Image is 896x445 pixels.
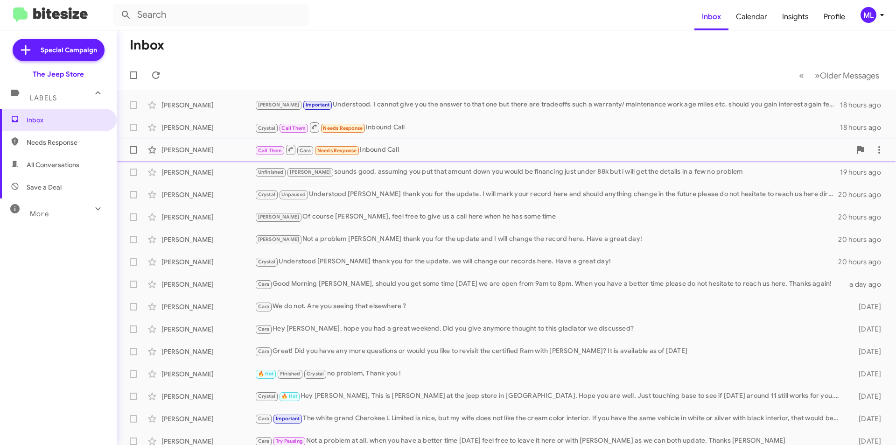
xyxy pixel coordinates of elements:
[799,70,804,81] span: «
[161,100,255,110] div: [PERSON_NAME]
[27,115,106,125] span: Inbox
[255,324,844,334] div: Hey [PERSON_NAME], hope you had a great weekend. Did you give anymore thought to this gladiator w...
[853,7,886,23] button: ML
[255,346,844,357] div: Great! Did you have any more questions or would you like to revisit the certified Ram with [PERSO...
[307,371,324,377] span: Crystal
[861,7,876,23] div: ML
[280,371,301,377] span: Finished
[161,190,255,199] div: [PERSON_NAME]
[323,125,363,131] span: Needs Response
[161,325,255,334] div: [PERSON_NAME]
[276,438,303,444] span: Try Pausing
[844,347,889,356] div: [DATE]
[258,259,275,265] span: Crystal
[809,66,885,85] button: Next
[844,369,889,379] div: [DATE]
[30,94,57,102] span: Labels
[130,38,164,53] h1: Inbox
[258,393,275,399] span: Crystal
[258,102,300,108] span: [PERSON_NAME]
[255,189,838,200] div: Understood [PERSON_NAME] thank you for the update. I will mark your record here and should anythi...
[840,123,889,132] div: 18 hours ago
[258,236,300,242] span: [PERSON_NAME]
[161,123,255,132] div: [PERSON_NAME]
[281,125,306,131] span: Call Them
[844,280,889,289] div: a day ago
[258,416,270,422] span: Cara
[255,391,844,402] div: Hey [PERSON_NAME], This is [PERSON_NAME] at the jeep store in [GEOGRAPHIC_DATA]. Hope you are wel...
[255,99,840,110] div: Understood. I cannot give you the answer to that one but there are tradeoffs such a warranty/ mai...
[306,102,330,108] span: Important
[258,348,270,354] span: Cara
[840,100,889,110] div: 18 hours ago
[258,125,275,131] span: Crystal
[161,212,255,222] div: [PERSON_NAME]
[258,326,270,332] span: Cara
[255,301,844,312] div: We do not. Are you seeing that elsewhere ?
[281,191,306,198] span: Unpaused
[258,191,275,198] span: Crystal
[317,148,357,154] span: Needs Response
[255,234,838,245] div: Not a problem [PERSON_NAME] thank you for the update and I will change the record here. Have a gr...
[255,144,851,155] div: Inbound Call
[255,368,844,379] div: no problem, Thank you !
[793,66,810,85] button: Previous
[161,347,255,356] div: [PERSON_NAME]
[30,210,49,218] span: More
[161,168,255,177] div: [PERSON_NAME]
[838,212,889,222] div: 20 hours ago
[255,279,844,290] div: Good Morning [PERSON_NAME], should you get some time [DATE] we are open from 9am to 8pm. When you...
[113,4,309,26] input: Search
[728,3,775,30] a: Calendar
[13,39,105,61] a: Special Campaign
[255,167,840,177] div: sounds good. assuming you put that amount down you would be financing just under 88k but i will g...
[161,302,255,311] div: [PERSON_NAME]
[255,212,838,222] div: Of course [PERSON_NAME], feel free to give us a call here when he has some time
[27,138,106,147] span: Needs Response
[258,148,282,154] span: Call Them
[816,3,853,30] a: Profile
[300,148,311,154] span: Cara
[27,160,79,170] span: All Conversations
[161,369,255,379] div: [PERSON_NAME]
[290,169,331,175] span: [PERSON_NAME]
[844,325,889,334] div: [DATE]
[838,257,889,267] div: 20 hours ago
[41,45,97,55] span: Special Campaign
[844,302,889,311] div: [DATE]
[258,371,274,377] span: 🔥 Hot
[258,438,270,444] span: Cara
[838,190,889,199] div: 20 hours ago
[161,235,255,244] div: [PERSON_NAME]
[161,392,255,401] div: [PERSON_NAME]
[694,3,728,30] a: Inbox
[27,183,62,192] span: Save a Deal
[161,145,255,155] div: [PERSON_NAME]
[255,256,838,267] div: Understood [PERSON_NAME] thank you for the update. we will change our records here. Have a great ...
[258,304,270,310] span: Cara
[838,235,889,244] div: 20 hours ago
[775,3,816,30] a: Insights
[820,71,879,81] span: Older Messages
[794,66,885,85] nav: Page navigation example
[844,414,889,424] div: [DATE]
[258,214,300,220] span: [PERSON_NAME]
[161,280,255,289] div: [PERSON_NAME]
[33,70,84,79] div: The Jeep Store
[258,281,270,287] span: Cara
[258,169,284,175] span: Unfinished
[161,257,255,267] div: [PERSON_NAME]
[255,121,840,133] div: Inbound Call
[844,392,889,401] div: [DATE]
[840,168,889,177] div: 19 hours ago
[281,393,297,399] span: 🔥 Hot
[161,414,255,424] div: [PERSON_NAME]
[276,416,300,422] span: Important
[815,70,820,81] span: »
[255,413,844,424] div: The white grand Cherokee L Limited is nice, but my wife does not like the cream color interior. I...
